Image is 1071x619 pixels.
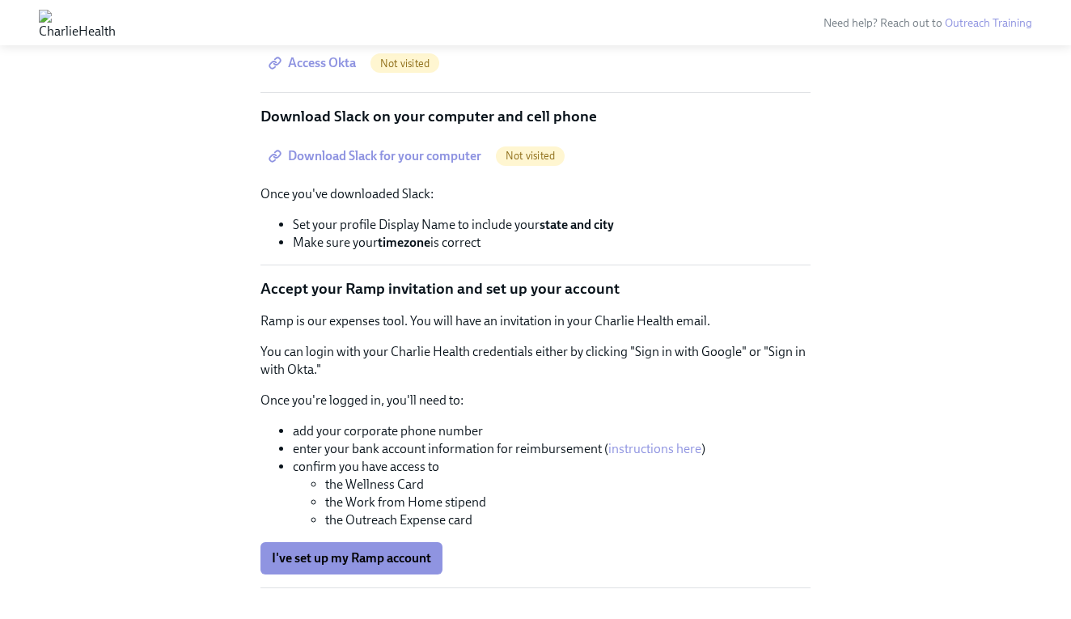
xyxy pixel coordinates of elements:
[260,140,493,172] a: Download Slack for your computer
[325,476,811,494] li: the Wellness Card
[293,234,811,252] li: Make sure your is correct
[608,441,701,456] a: instructions here
[272,148,481,164] span: Download Slack for your computer
[260,106,811,127] p: Download Slack on your computer and cell phone
[272,55,356,71] span: Access Okta
[325,494,811,511] li: the Work from Home stipend
[378,235,430,250] strong: timezone
[823,16,1032,30] span: Need help? Reach out to
[260,47,367,79] a: Access Okta
[260,343,811,379] p: You can login with your Charlie Health credentials either by clicking "Sign in with Google" or "S...
[293,440,811,458] li: enter your bank account information for reimbursement ( )
[370,57,439,70] span: Not visited
[293,216,811,234] li: Set your profile Display Name to include your
[260,392,811,409] p: Once you're logged in, you'll need to:
[39,10,116,36] img: CharlieHealth
[293,458,811,529] li: confirm you have access to
[540,217,614,232] strong: state and city
[272,550,431,566] span: I've set up my Ramp account
[260,542,442,574] button: I've set up my Ramp account
[260,278,811,299] p: Accept your Ramp invitation and set up your account
[945,16,1032,30] a: Outreach Training
[293,422,811,440] li: add your corporate phone number
[260,312,811,330] p: Ramp is our expenses tool. You will have an invitation in your Charlie Health email.
[260,185,811,203] p: Once you've downloaded Slack:
[325,511,811,529] li: the Outreach Expense card
[496,150,565,162] span: Not visited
